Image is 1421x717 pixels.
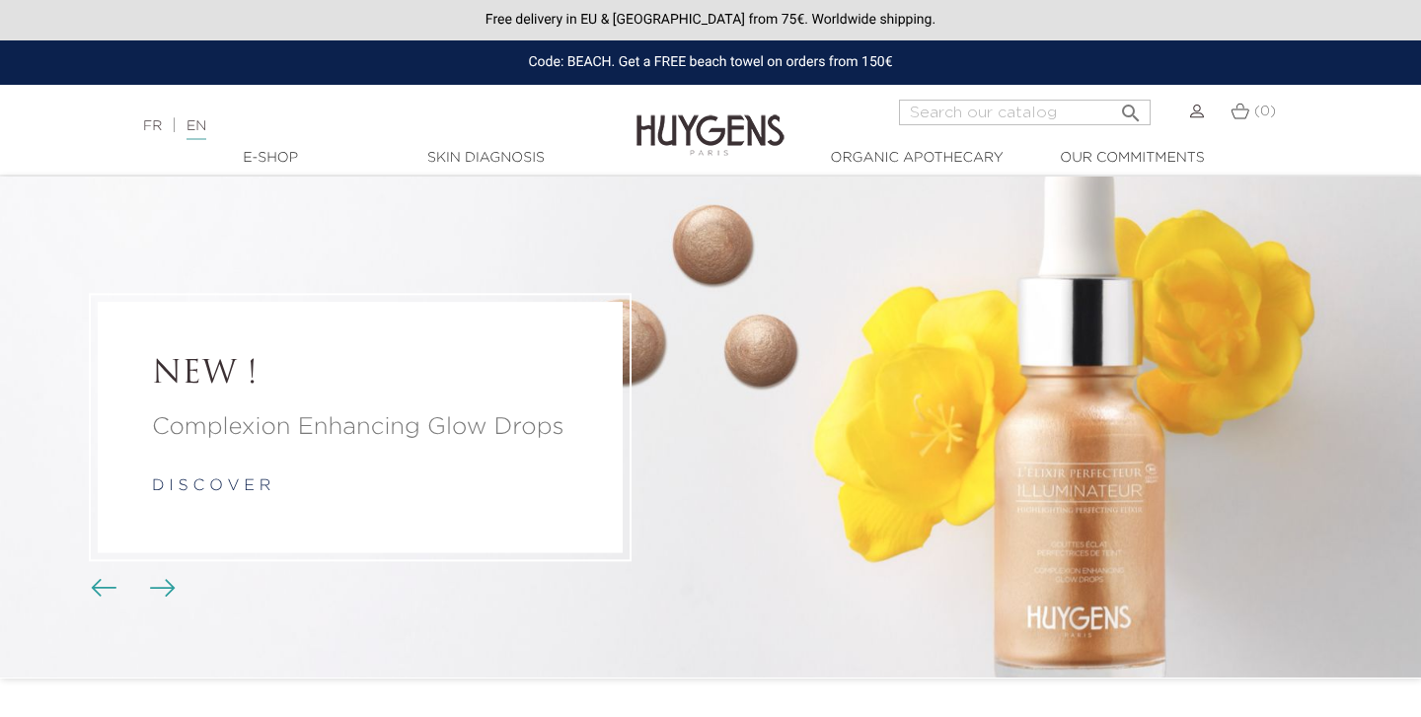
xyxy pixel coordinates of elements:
[387,148,584,169] a: Skin Diagnosis
[172,148,369,169] a: E-Shop
[152,357,568,394] a: NEW !
[1033,148,1231,169] a: Our commitments
[1113,94,1149,120] button: 
[187,119,206,140] a: EN
[636,83,785,159] img: Huygens
[133,114,577,138] div: |
[152,409,568,445] a: Complexion Enhancing Glow Drops
[818,148,1015,169] a: Organic Apothecary
[99,574,163,604] div: Carousel buttons
[1254,105,1276,118] span: (0)
[143,119,162,133] a: FR
[152,478,270,494] a: d i s c o v e r
[899,100,1151,125] input: Search
[1119,96,1143,119] i: 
